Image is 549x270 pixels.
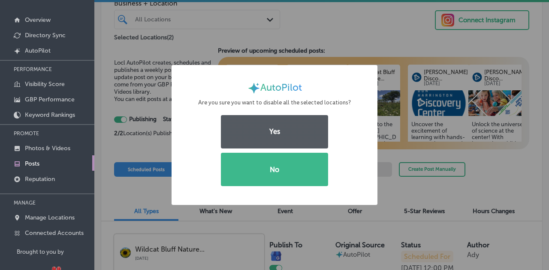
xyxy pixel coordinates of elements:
p: Posts [25,160,39,167]
img: autopilot-icon [247,82,260,95]
span: AutoPilot [260,82,302,95]
p: Visibility Score [25,80,65,88]
button: No [221,153,328,186]
button: Yes [221,115,328,148]
p: Photos & Videos [25,145,70,152]
p: Overview [25,16,51,24]
p: AutoPilot [25,47,51,54]
div: Are you sure you want to disable all the selected locations? [188,98,361,107]
p: Keyword Rankings [25,111,75,119]
p: GBP Performance [25,96,75,103]
p: Connected Accounts [25,229,84,237]
p: Directory Sync [25,32,66,39]
p: Manage Locations [25,214,75,221]
p: Reputation [25,175,55,183]
p: Brought to you by [17,249,94,255]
